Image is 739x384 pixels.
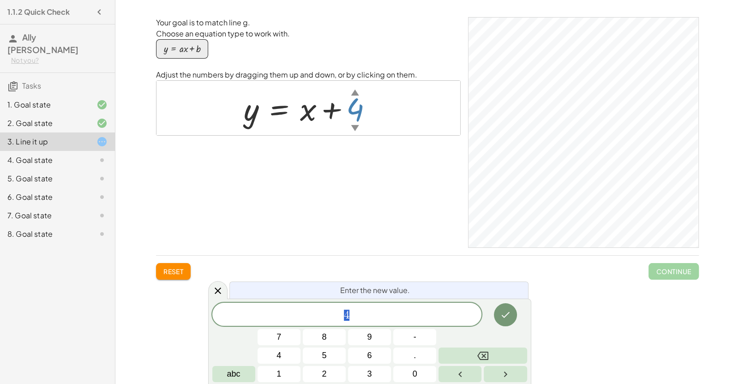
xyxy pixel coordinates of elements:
[322,368,326,380] span: 2
[348,348,391,364] button: 6
[7,210,82,221] div: 7. Goal state
[468,17,699,248] div: GeoGebra Classic
[96,173,108,184] i: Task not started.
[22,81,41,90] span: Tasks
[276,368,281,380] span: 1
[469,18,698,247] canvas: Graphics View 1
[11,56,108,65] div: Not you?
[96,210,108,221] i: Task not started.
[393,366,436,382] button: 0
[348,329,391,345] button: 9
[258,366,300,382] button: 1
[414,349,416,362] span: .
[340,285,410,296] span: Enter the new value.
[7,118,82,129] div: 2. Goal state
[413,368,417,380] span: 0
[303,348,346,364] button: 5
[212,366,255,382] button: Alphabet
[96,228,108,240] i: Task not started.
[7,155,82,166] div: 4. Goal state
[7,136,82,147] div: 3. Line it up
[7,173,82,184] div: 5. Goal state
[276,349,281,362] span: 4
[156,69,461,80] p: Adjust the numbers by dragging them up and down, or by clicking on them.
[258,329,300,345] button: 7
[7,6,70,18] h4: 1.1.2 Quick Check
[351,122,359,133] div: ▼
[276,331,281,343] span: 7
[227,368,240,380] span: abc
[96,155,108,166] i: Task not started.
[303,366,346,382] button: 2
[348,366,391,382] button: 3
[96,136,108,147] i: Task started.
[96,192,108,203] i: Task not started.
[351,86,359,98] div: ▲
[7,192,82,203] div: 6. Goal state
[367,368,372,380] span: 3
[414,331,416,343] span: -
[322,331,326,343] span: 8
[439,348,527,364] button: Backspace
[96,118,108,129] i: Task finished and correct.
[96,99,108,110] i: Task finished and correct.
[163,267,184,276] span: Reset
[367,349,372,362] span: 6
[484,366,527,382] button: Right arrow
[7,228,82,240] div: 8. Goal state
[7,99,82,110] div: 1. Goal state
[367,331,372,343] span: 9
[393,348,436,364] button: .
[7,32,78,55] span: Ally [PERSON_NAME]
[303,329,346,345] button: 8
[393,329,436,345] button: Negative
[258,348,300,364] button: 4
[439,366,481,382] button: Left arrow
[494,303,517,326] button: Done
[322,349,326,362] span: 5
[156,28,461,39] p: Choose an equation type to work with.
[156,17,461,28] p: Your goal is to match line g.
[156,263,191,280] button: Reset
[344,310,349,321] span: 4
